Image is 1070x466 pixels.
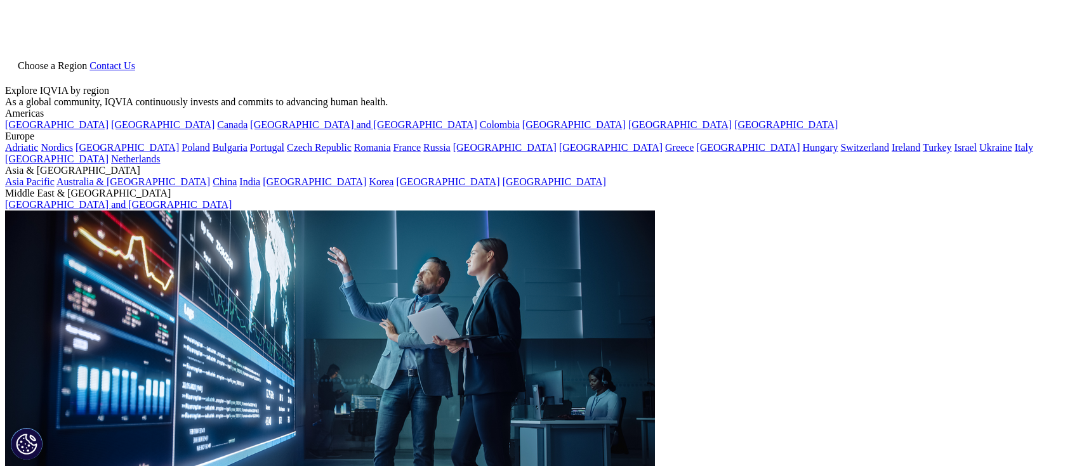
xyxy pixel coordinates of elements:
a: Korea [369,176,393,187]
a: [GEOGRAPHIC_DATA] [5,119,109,130]
a: Nordics [41,142,73,153]
a: India [239,176,260,187]
a: [GEOGRAPHIC_DATA] and [GEOGRAPHIC_DATA] [5,199,232,210]
a: Ukraine [979,142,1012,153]
a: [GEOGRAPHIC_DATA] [559,142,663,153]
a: Russia [423,142,451,153]
a: Ireland [892,142,920,153]
a: Italy [1015,142,1033,153]
div: Asia & [GEOGRAPHIC_DATA] [5,165,1065,176]
a: Poland [182,142,209,153]
div: Explore IQVIA by region [5,85,1065,96]
a: [GEOGRAPHIC_DATA] [5,153,109,164]
a: Asia Pacific [5,176,55,187]
a: Adriatic [5,142,38,153]
a: [GEOGRAPHIC_DATA] [628,119,732,130]
a: Switzerland [840,142,888,153]
a: [GEOGRAPHIC_DATA] [396,176,499,187]
div: Americas [5,108,1065,119]
a: Portugal [250,142,284,153]
a: [GEOGRAPHIC_DATA] [76,142,179,153]
a: Czech Republic [287,142,352,153]
a: [GEOGRAPHIC_DATA] [522,119,626,130]
a: [GEOGRAPHIC_DATA] [734,119,838,130]
a: China [213,176,237,187]
span: Choose a Region [18,60,87,71]
div: As a global community, IQVIA continuously invests and commits to advancing human health. [5,96,1065,108]
a: [GEOGRAPHIC_DATA] [111,119,215,130]
a: [GEOGRAPHIC_DATA] and [GEOGRAPHIC_DATA] [250,119,477,130]
a: Hungary [802,142,838,153]
a: Israel [954,142,977,153]
a: [GEOGRAPHIC_DATA] [453,142,557,153]
a: Contact Us [89,60,135,71]
a: Netherlands [111,153,160,164]
div: Middle East & [GEOGRAPHIC_DATA] [5,188,1065,199]
a: Turkey [923,142,952,153]
button: Cookies Settings [11,428,43,460]
a: [GEOGRAPHIC_DATA] [263,176,366,187]
a: Colombia [480,119,520,130]
a: [GEOGRAPHIC_DATA] [696,142,800,153]
a: Greece [665,142,694,153]
a: France [393,142,421,153]
a: Canada [217,119,248,130]
div: Europe [5,131,1065,142]
a: Bulgaria [213,142,248,153]
a: Australia & [GEOGRAPHIC_DATA] [56,176,210,187]
a: [GEOGRAPHIC_DATA] [503,176,606,187]
a: Romania [354,142,391,153]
